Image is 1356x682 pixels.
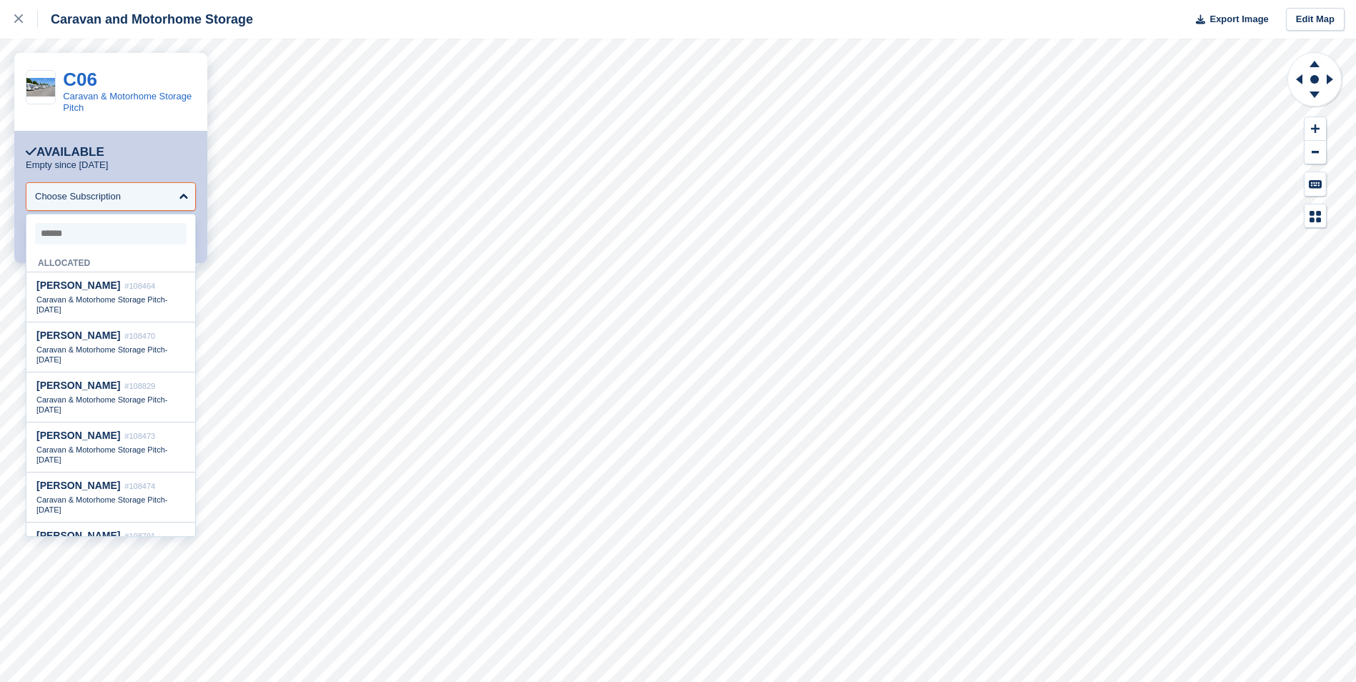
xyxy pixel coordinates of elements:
[1305,117,1326,141] button: Zoom In
[36,295,165,304] span: Caravan & Motorhome Storage Pitch
[36,355,61,364] span: [DATE]
[36,280,120,291] span: [PERSON_NAME]
[26,78,55,97] img: caravan%20storage.png
[36,505,61,514] span: [DATE]
[124,482,155,490] span: #108474
[124,332,155,340] span: #108470
[36,305,61,314] span: [DATE]
[36,495,185,515] div: -
[36,455,61,464] span: [DATE]
[36,530,120,541] span: [PERSON_NAME]
[35,189,121,204] div: Choose Subscription
[1286,8,1345,31] a: Edit Map
[36,445,185,465] div: -
[36,445,165,454] span: Caravan & Motorhome Storage Pitch
[124,282,155,290] span: #108464
[1187,8,1269,31] button: Export Image
[36,330,120,341] span: [PERSON_NAME]
[124,382,155,390] span: #108829
[36,395,165,404] span: Caravan & Motorhome Storage Pitch
[63,91,192,113] a: Caravan & Motorhome Storage Pitch
[26,145,104,159] div: Available
[36,345,165,354] span: Caravan & Motorhome Storage Pitch
[36,395,185,415] div: -
[36,345,185,365] div: -
[36,405,61,414] span: [DATE]
[1305,204,1326,228] button: Map Legend
[36,480,120,491] span: [PERSON_NAME]
[63,69,97,90] a: C06
[1305,141,1326,164] button: Zoom Out
[38,11,253,28] div: Caravan and Motorhome Storage
[124,432,155,440] span: #108473
[36,430,120,441] span: [PERSON_NAME]
[124,532,155,540] span: #108791
[36,380,120,391] span: [PERSON_NAME]
[36,295,185,315] div: -
[36,495,165,504] span: Caravan & Motorhome Storage Pitch
[26,159,108,171] p: Empty since [DATE]
[1305,172,1326,196] button: Keyboard Shortcuts
[1209,12,1268,26] span: Export Image
[26,250,195,272] div: Allocated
